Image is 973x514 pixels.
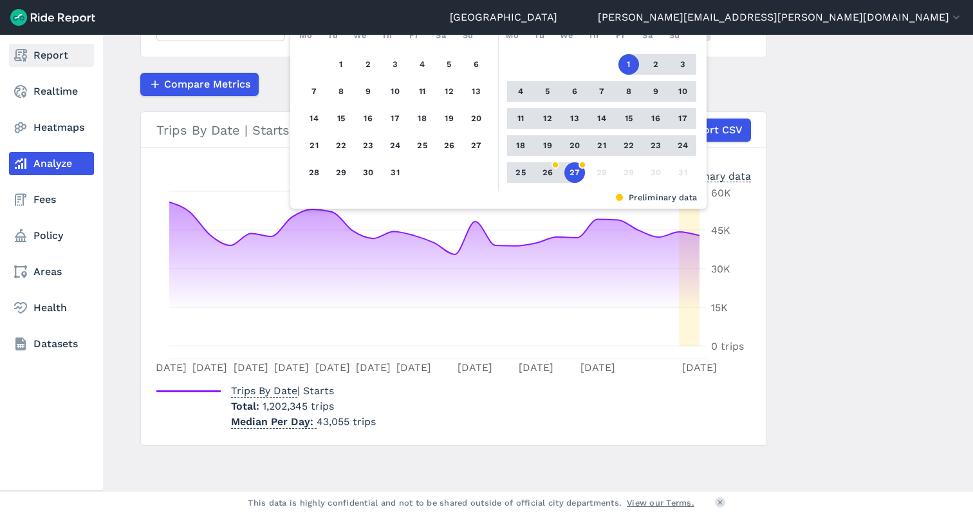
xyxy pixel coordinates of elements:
[439,54,459,75] button: 5
[645,81,666,102] button: 9
[164,77,250,92] span: Compare Metrics
[412,108,432,129] button: 18
[682,361,717,374] tspan: [DATE]
[672,108,693,129] button: 17
[412,135,432,156] button: 25
[598,10,963,25] button: [PERSON_NAME][EMAIL_ADDRESS][PERSON_NAME][DOMAIN_NAME]
[358,135,378,156] button: 23
[466,135,486,156] button: 27
[591,135,612,156] button: 21
[376,25,397,46] div: Th
[274,361,309,374] tspan: [DATE]
[591,81,612,102] button: 7
[403,25,424,46] div: Fr
[331,135,351,156] button: 22
[412,54,432,75] button: 4
[564,162,585,183] button: 27
[711,340,744,352] tspan: 0 trips
[9,44,94,67] a: Report
[637,25,658,46] div: Sa
[711,301,728,314] tspan: 15K
[9,80,94,103] a: Realtime
[685,122,743,138] span: Export CSV
[564,108,585,129] button: 13
[349,25,370,46] div: We
[564,81,585,102] button: 6
[140,73,259,96] button: Compare Metrics
[315,361,350,374] tspan: [DATE]
[510,81,531,102] button: 4
[618,135,639,156] button: 22
[529,25,550,46] div: Tu
[385,162,405,183] button: 31
[231,385,334,397] span: | Starts
[322,25,343,46] div: Tu
[672,81,693,102] button: 10
[385,135,405,156] button: 24
[618,81,639,102] button: 8
[466,81,486,102] button: 13
[331,54,351,75] button: 1
[156,119,751,142] div: Trips By Date | Starts
[385,81,405,102] button: 10
[304,135,324,156] button: 21
[502,25,523,46] div: Mo
[331,81,351,102] button: 8
[711,263,730,275] tspan: 30K
[466,108,486,129] button: 20
[618,54,639,75] button: 1
[231,412,317,429] span: Median Per Day
[627,497,694,509] a: View our Terms.
[645,54,666,75] button: 2
[358,81,378,102] button: 9
[396,361,431,374] tspan: [DATE]
[9,152,94,175] a: Analyze
[263,400,334,412] span: 1,202,345 trips
[9,116,94,139] a: Heatmaps
[358,108,378,129] button: 16
[10,9,95,26] img: Ride Report
[458,25,478,46] div: Su
[711,187,731,199] tspan: 60K
[510,162,531,183] button: 25
[458,361,492,374] tspan: [DATE]
[231,414,376,430] p: 43,055 trips
[385,54,405,75] button: 3
[537,162,558,183] button: 26
[9,224,94,247] a: Policy
[431,25,451,46] div: Sa
[331,162,351,183] button: 29
[519,361,553,374] tspan: [DATE]
[304,108,324,129] button: 14
[537,81,558,102] button: 5
[645,108,666,129] button: 16
[580,361,615,374] tspan: [DATE]
[591,108,612,129] button: 14
[439,135,459,156] button: 26
[231,400,263,412] span: Total
[412,81,432,102] button: 11
[610,25,631,46] div: Fr
[152,361,187,374] tspan: [DATE]
[9,188,94,211] a: Fees
[583,25,604,46] div: Th
[618,162,639,183] button: 29
[537,108,558,129] button: 12
[466,54,486,75] button: 6
[295,25,316,46] div: Mo
[358,54,378,75] button: 2
[9,296,94,319] a: Health
[192,361,227,374] tspan: [DATE]
[358,162,378,183] button: 30
[591,162,612,183] button: 28
[510,108,531,129] button: 11
[356,361,391,374] tspan: [DATE]
[672,162,693,183] button: 31
[672,135,693,156] button: 24
[300,191,697,204] div: Preliminary data
[439,81,459,102] button: 12
[618,108,639,129] button: 15
[331,108,351,129] button: 15
[304,162,324,183] button: 28
[672,54,693,75] button: 3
